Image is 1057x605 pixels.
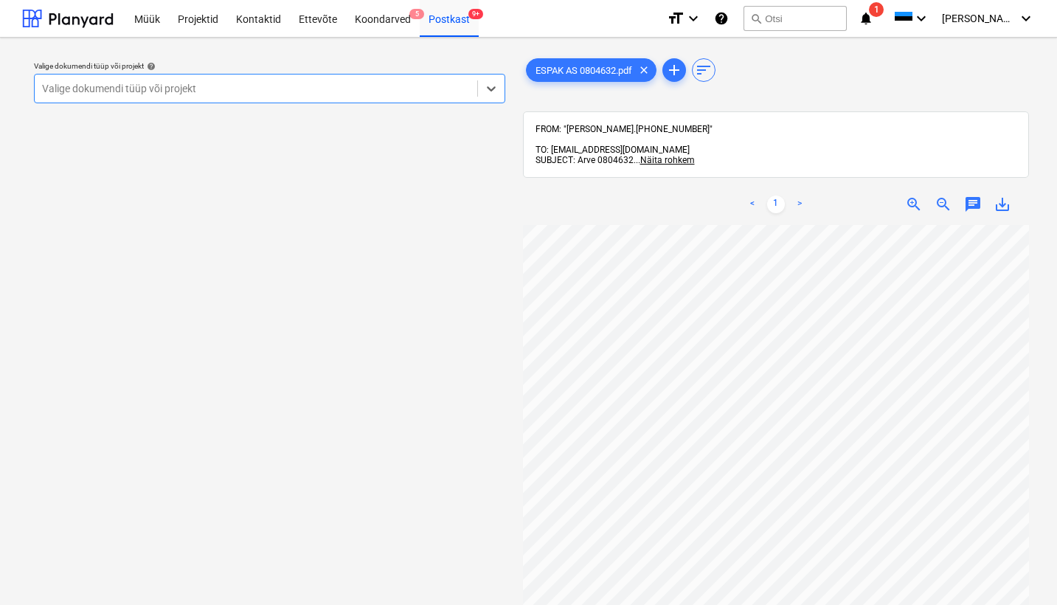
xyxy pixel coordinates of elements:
[935,196,952,213] span: zoom_out
[468,9,483,19] span: 9+
[634,155,695,165] span: ...
[409,9,424,19] span: 5
[526,58,656,82] div: ESPAK AS 0804632.pdf
[34,61,505,71] div: Valige dokumendi tüüp või projekt
[527,65,641,76] span: ESPAK AS 0804632.pdf
[635,61,653,79] span: clear
[905,196,923,213] span: zoom_in
[536,155,634,165] span: SUBJECT: Arve 0804632
[791,196,808,213] a: Next page
[695,61,713,79] span: sort
[994,196,1011,213] span: save_alt
[640,155,695,165] span: Näita rohkem
[536,124,713,134] span: FROM: "[PERSON_NAME].[PHONE_NUMBER]"
[744,196,761,213] a: Previous page
[665,61,683,79] span: add
[964,196,982,213] span: chat
[767,196,785,213] a: Page 1 is your current page
[144,62,156,71] span: help
[536,145,690,155] span: TO: [EMAIL_ADDRESS][DOMAIN_NAME]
